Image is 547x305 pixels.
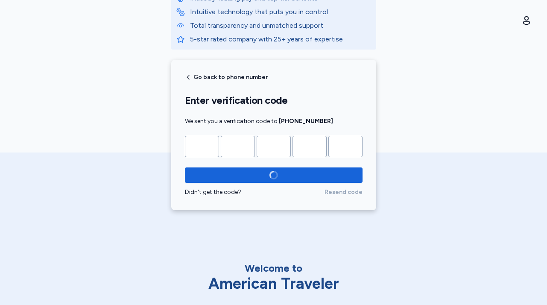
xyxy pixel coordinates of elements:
strong: [PHONE_NUMBER] [279,117,333,125]
h1: Enter verification code [185,94,363,107]
input: Please enter OTP character 4 [293,136,327,157]
p: Total transparency and unmatched support [190,21,371,31]
div: Welcome to [184,261,363,275]
span: We sent you a verification code to [185,117,333,125]
div: Didn't get the code? [185,188,325,196]
input: Please enter OTP character 5 [328,136,363,157]
p: 5-star rated company with 25+ years of expertise [190,34,371,44]
input: Please enter OTP character 3 [257,136,291,157]
input: Please enter OTP character 1 [185,136,219,157]
div: American Traveler [184,275,363,292]
span: Resend code [325,188,363,196]
input: Please enter OTP character 2 [221,136,255,157]
p: Intuitive technology that puts you in control [190,7,371,17]
button: Go back to phone number [185,74,268,81]
span: Go back to phone number [193,74,268,80]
